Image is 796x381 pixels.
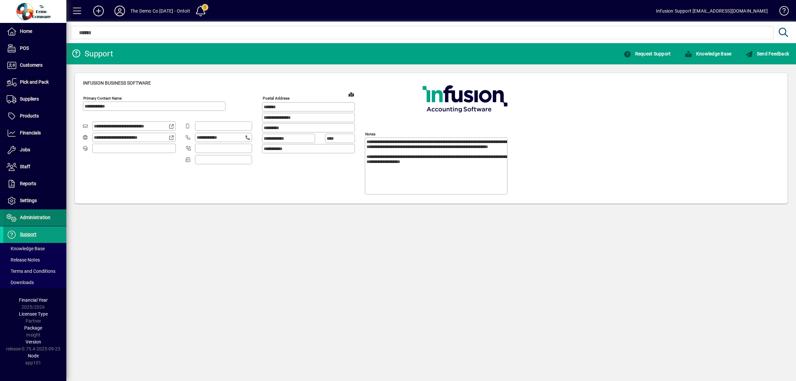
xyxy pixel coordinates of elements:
span: Financials [20,130,41,135]
a: Financials [3,125,66,141]
span: Terms and Conditions [7,268,55,274]
a: Pick and Pack [3,74,66,91]
a: Staff [3,159,66,175]
a: Knowledge Base [678,48,738,60]
a: Suppliers [3,91,66,108]
div: Infusion Support [EMAIL_ADDRESS][DOMAIN_NAME] [656,6,768,16]
span: Staff [20,164,30,169]
span: Node [28,353,39,358]
mat-label: Primary Contact Name [83,96,122,101]
span: Reports [20,181,36,186]
span: Suppliers [20,96,39,102]
a: Reports [3,176,66,192]
a: POS [3,40,66,57]
a: Downloads [3,277,66,288]
button: Add [88,5,109,17]
span: Home [20,29,32,34]
span: Version [26,339,41,344]
span: Request Support [624,51,671,56]
a: Administration [3,209,66,226]
span: Administration [20,215,50,220]
button: Send Feedback [744,48,791,60]
span: Release Notes [7,257,40,263]
span: Products [20,113,39,118]
span: Knowledge Base [7,246,45,251]
a: Jobs [3,142,66,158]
a: View on map [346,89,357,100]
button: Request Support [622,48,672,60]
a: Customers [3,57,66,74]
div: The Demo Co [DATE] - Ontoit [130,6,190,16]
span: Licensee Type [19,311,48,317]
a: Products [3,108,66,124]
span: Downloads [7,280,34,285]
mat-label: Notes [365,132,375,136]
a: Terms and Conditions [3,266,66,277]
a: Home [3,23,66,40]
span: Financial Year [19,297,48,303]
span: Customers [20,62,42,68]
span: POS [20,45,29,51]
span: Send Feedback [745,51,789,56]
span: Pick and Pack [20,79,49,85]
a: Knowledge Base [3,243,66,254]
a: Knowledge Base [774,1,788,23]
span: Support [20,232,36,237]
span: Infusion Business Software [83,80,151,86]
button: Profile [109,5,130,17]
button: Knowledge Base [683,48,733,60]
div: Support [71,48,113,59]
span: Settings [20,198,37,203]
a: Settings [3,192,66,209]
a: Release Notes [3,254,66,266]
span: Knowledge Base [685,51,731,56]
span: Jobs [20,147,30,152]
span: Package [24,325,42,331]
